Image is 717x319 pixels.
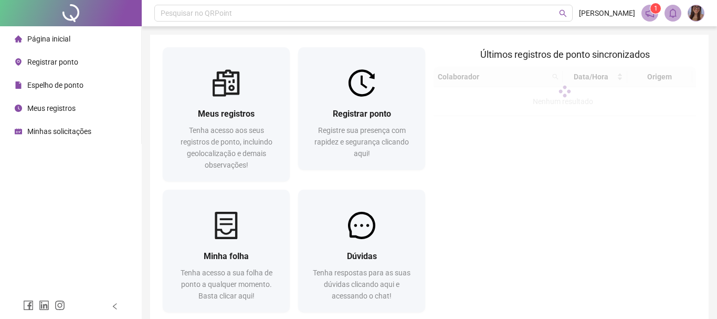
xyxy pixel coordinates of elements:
[15,35,22,43] span: home
[650,3,661,14] sup: 1
[181,126,272,169] span: Tenha acesso aos seus registros de ponto, incluindo geolocalização e demais observações!
[688,5,704,21] img: 90503
[111,303,119,310] span: left
[39,300,49,311] span: linkedin
[204,251,249,261] span: Minha folha
[27,35,70,43] span: Página inicial
[27,58,78,66] span: Registrar ponto
[333,109,391,119] span: Registrar ponto
[181,269,272,300] span: Tenha acesso a sua folha de ponto a qualquer momento. Basta clicar aqui!
[15,81,22,89] span: file
[645,8,655,18] span: notification
[347,251,377,261] span: Dúvidas
[163,47,290,181] a: Meus registrosTenha acesso aos seus registros de ponto, incluindo geolocalização e demais observa...
[668,8,678,18] span: bell
[198,109,255,119] span: Meus registros
[55,300,65,311] span: instagram
[27,127,91,136] span: Minhas solicitações
[654,5,658,12] span: 1
[15,128,22,135] span: schedule
[298,47,425,170] a: Registrar pontoRegistre sua presença com rapidez e segurança clicando aqui!
[15,58,22,66] span: environment
[163,190,290,312] a: Minha folhaTenha acesso a sua folha de ponto a qualquer momento. Basta clicar aqui!
[23,300,34,311] span: facebook
[27,104,76,112] span: Meus registros
[313,269,410,300] span: Tenha respostas para as suas dúvidas clicando aqui e acessando o chat!
[480,49,650,60] span: Últimos registros de ponto sincronizados
[314,126,409,158] span: Registre sua presença com rapidez e segurança clicando aqui!
[298,190,425,312] a: DúvidasTenha respostas para as suas dúvidas clicando aqui e acessando o chat!
[27,81,83,89] span: Espelho de ponto
[579,7,635,19] span: [PERSON_NAME]
[559,9,567,17] span: search
[15,105,22,112] span: clock-circle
